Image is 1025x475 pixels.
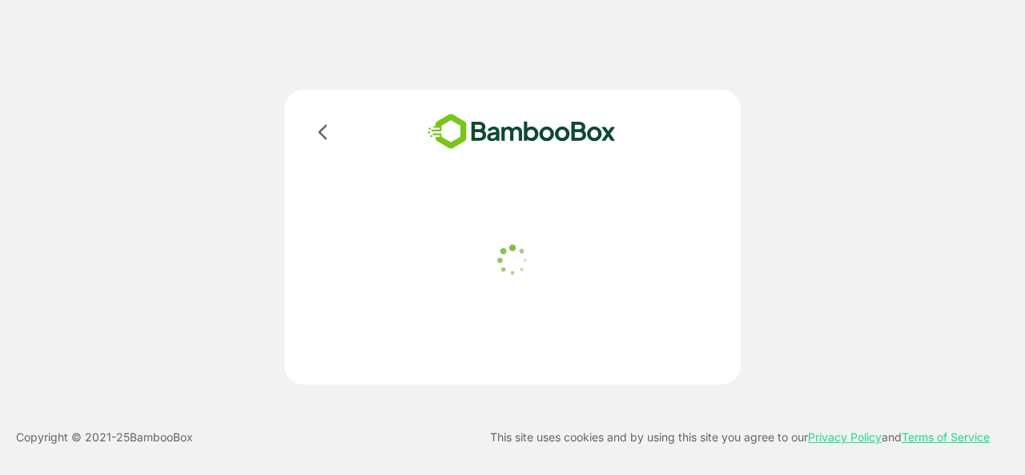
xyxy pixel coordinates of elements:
[808,430,882,444] a: Privacy Policy
[902,430,990,444] a: Terms of Service
[492,240,533,280] img: loader
[404,109,639,155] img: bamboobox
[490,428,990,447] p: This site uses cookies and by using this site you agree to our and
[16,428,193,447] p: Copyright © 2021- 25 BambooBox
